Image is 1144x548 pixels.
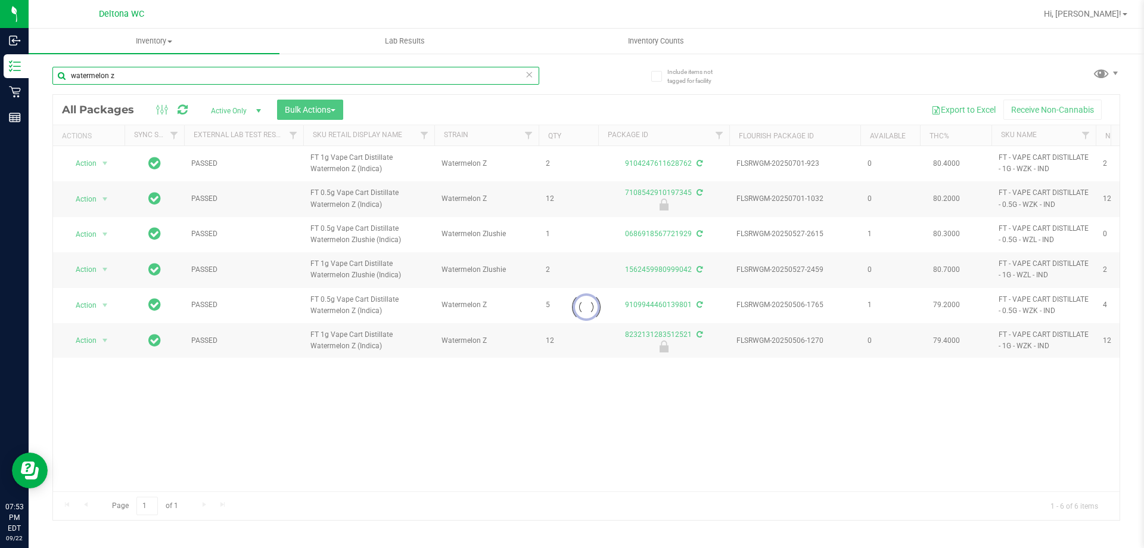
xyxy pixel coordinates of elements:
inline-svg: Inbound [9,35,21,47]
p: 09/22 [5,534,23,543]
a: Inventory Counts [530,29,781,54]
a: Lab Results [279,29,530,54]
span: Inventory Counts [612,36,700,47]
span: Hi, [PERSON_NAME]! [1044,9,1121,18]
inline-svg: Reports [9,112,21,123]
span: Lab Results [369,36,441,47]
p: 07:53 PM EDT [5,501,23,534]
a: Inventory [29,29,279,54]
span: Deltona WC [99,9,144,19]
span: Include items not tagged for facility [667,67,727,85]
span: Inventory [29,36,279,47]
inline-svg: Retail [9,86,21,98]
iframe: Resource center [12,453,48,488]
span: Clear [525,67,533,82]
inline-svg: Inventory [9,60,21,72]
input: Search Package ID, Item Name, SKU, Lot or Part Number... [52,67,539,85]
